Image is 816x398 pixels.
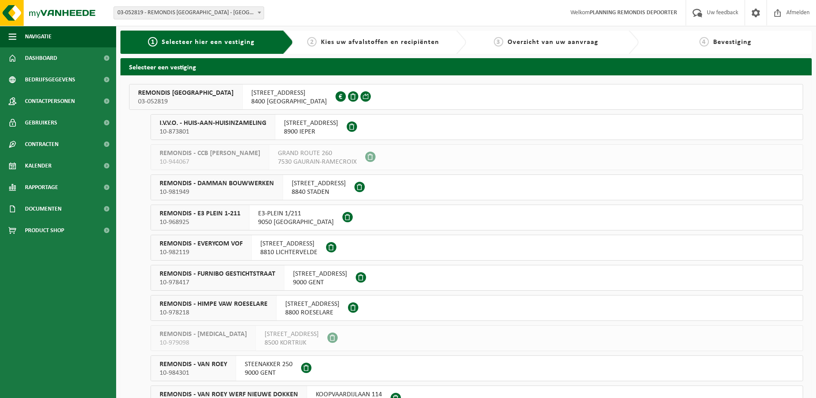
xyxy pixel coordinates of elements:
button: REMONDIS - E3 PLEIN 1-211 10-968925 E3-PLEIN 1/2119050 [GEOGRAPHIC_DATA] [151,205,803,230]
span: [STREET_ADDRESS] [251,89,327,97]
span: 10-968925 [160,218,240,227]
span: [STREET_ADDRESS] [284,119,338,127]
span: Dashboard [25,47,57,69]
span: REMONDIS - DAMMAN BOUWWERKEN [160,179,274,188]
span: 10-978218 [160,308,268,317]
button: REMONDIS - EVERYCOM VOF 10-982119 [STREET_ADDRESS]8810 LICHTERVELDE [151,235,803,261]
span: Bedrijfsgegevens [25,69,75,90]
span: GRAND ROUTE 260 [278,149,357,158]
button: REMONDIS - VAN ROEY 10-984301 STEENAKKER 2509000 GENT [151,355,803,381]
span: Rapportage [25,177,58,198]
span: 10-978417 [160,278,275,287]
span: 10-981949 [160,188,274,196]
span: 9000 GENT [245,369,293,377]
span: [STREET_ADDRESS] [285,300,339,308]
span: 10-979098 [160,339,247,347]
span: REMONDIS - HIMPE VAW ROESELARE [160,300,268,308]
h2: Selecteer een vestiging [120,58,812,75]
button: REMONDIS - FURNIBO GESTICHTSTRAAT 10-978417 [STREET_ADDRESS]9000 GENT [151,265,803,291]
button: REMONDIS - DAMMAN BOUWWERKEN 10-981949 [STREET_ADDRESS]8840 STADEN [151,174,803,200]
span: Gebruikers [25,112,57,134]
button: REMONDIS - HIMPE VAW ROESELARE 10-978218 [STREET_ADDRESS]8800 ROESELARE [151,295,803,321]
span: REMONDIS - CCB [PERSON_NAME] [160,149,260,158]
span: STEENAKKER 250 [245,360,293,369]
span: Selecteer hier een vestiging [162,39,255,46]
button: REMONDIS [GEOGRAPHIC_DATA] 03-052819 [STREET_ADDRESS]8400 [GEOGRAPHIC_DATA] [129,84,803,110]
span: 8800 ROESELARE [285,308,339,317]
span: 10-984301 [160,369,227,377]
span: I.V.V.O. - HUIS-AAN-HUISINZAMELING [160,119,266,127]
span: [STREET_ADDRESS] [265,330,319,339]
span: 10-944067 [160,158,260,166]
span: REMONDIS - [MEDICAL_DATA] [160,330,247,339]
span: [STREET_ADDRESS] [293,270,347,278]
span: 8810 LICHTERVELDE [260,248,317,257]
span: REMONDIS - E3 PLEIN 1-211 [160,209,240,218]
span: REMONDIS - FURNIBO GESTICHTSTRAAT [160,270,275,278]
span: 3 [494,37,503,47]
span: 1 [148,37,157,47]
span: 03-052819 [138,97,234,106]
span: 2 [307,37,317,47]
span: Overzicht van uw aanvraag [508,39,598,46]
span: Product Shop [25,220,64,241]
span: REMONDIS - VAN ROEY [160,360,227,369]
span: Kalender [25,155,52,177]
button: I.V.V.O. - HUIS-AAN-HUISINZAMELING 10-873801 [STREET_ADDRESS]8900 IEPER [151,114,803,140]
span: 4 [699,37,709,47]
span: REMONDIS [GEOGRAPHIC_DATA] [138,89,234,97]
span: 9000 GENT [293,278,347,287]
span: 03-052819 - REMONDIS WEST-VLAANDEREN - OOSTENDE [114,7,264,19]
span: 8400 [GEOGRAPHIC_DATA] [251,97,327,106]
span: Bevestiging [713,39,751,46]
span: Kies uw afvalstoffen en recipiënten [321,39,439,46]
span: 8500 KORTRIJK [265,339,319,347]
span: Contracten [25,134,59,155]
span: Documenten [25,198,62,220]
span: [STREET_ADDRESS] [260,239,317,248]
span: Contactpersonen [25,90,75,112]
span: Navigatie [25,26,52,47]
span: 7530 GAURAIN-RAMECROIX [278,158,357,166]
span: REMONDIS - EVERYCOM VOF [160,239,243,248]
span: 10-982119 [160,248,243,257]
span: 03-052819 - REMONDIS WEST-VLAANDEREN - OOSTENDE [114,6,264,19]
span: 10-873801 [160,127,266,136]
strong: PLANNING REMONDIS DEPOORTER [590,9,677,16]
span: [STREET_ADDRESS] [292,179,346,188]
span: 8840 STADEN [292,188,346,196]
span: E3-PLEIN 1/211 [258,209,334,218]
span: 8900 IEPER [284,127,338,136]
span: 9050 [GEOGRAPHIC_DATA] [258,218,334,227]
